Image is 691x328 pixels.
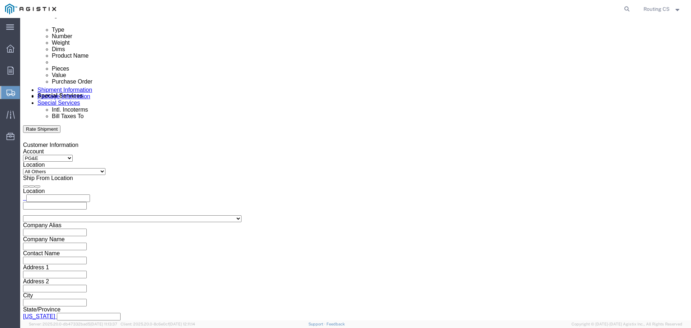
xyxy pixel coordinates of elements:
img: logo [5,4,56,14]
span: [DATE] 12:11:14 [169,322,195,326]
span: Routing CS [643,5,669,13]
span: Server: 2025.20.0-db47332bad5 [29,322,117,326]
iframe: To enrich screen reader interactions, please activate Accessibility in Grammarly extension settings [20,18,691,320]
span: [DATE] 11:13:37 [90,322,117,326]
a: Support [308,322,326,326]
span: Copyright © [DATE]-[DATE] Agistix Inc., All Rights Reserved [572,321,682,327]
button: Routing CS [643,5,681,13]
span: Client: 2025.20.0-8c6e0cf [121,322,195,326]
a: Feedback [326,322,345,326]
